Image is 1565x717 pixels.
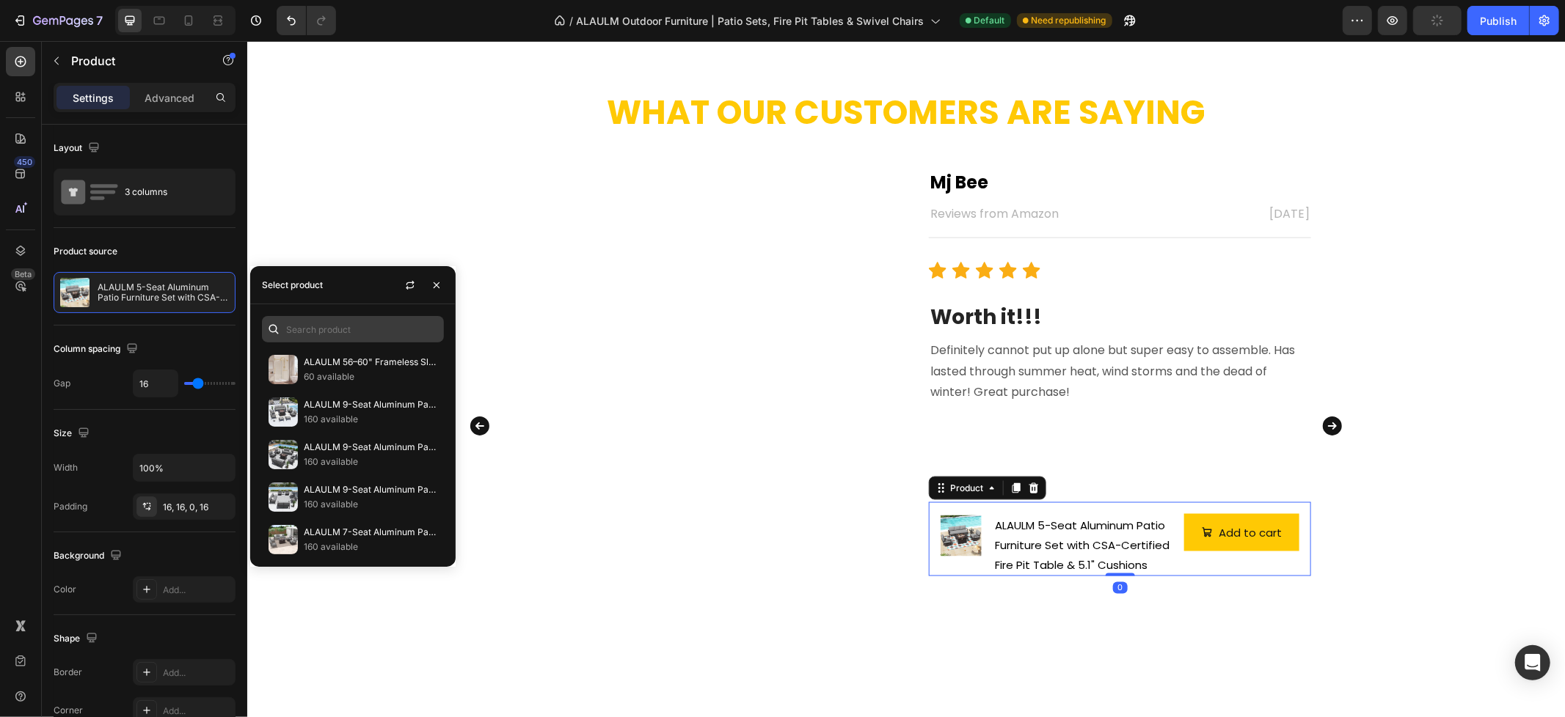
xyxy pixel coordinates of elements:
div: Width [54,461,78,474]
p: 160 available [304,412,437,427]
div: Border [54,666,82,679]
input: Search in Settings & Advanced [262,316,444,342]
p: ALAULM 9-Seat Aluminum Patio Furniture Set with CSA-Certified Fire Pit Table & Swivel Chairs [304,440,437,455]
div: Padding [54,500,87,513]
input: Auto [134,370,178,397]
span: ALAULM Outdoor Furniture | Patio Sets, Fire Pit Tables & Swivel Chairs [577,13,924,29]
p: ALAULM 9-Seat Aluminum Patio Furniture Set with Fire Pit, Swivel Chairs & Ottomans [304,397,437,412]
p: 160 available [304,540,437,554]
h2: ALAULM 5-Seat Aluminum Patio Furniture Set with CSA-Certified Fire Pit Table & 5.1" Cushions [746,473,925,535]
div: 450 [14,156,35,168]
div: Add... [163,666,232,680]
div: 3 columns [125,175,214,209]
div: Size [54,424,92,444]
input: Auto [134,455,235,481]
p: 160 available [304,497,437,512]
span: Default [974,14,1005,27]
p: ALAULM 7-Seat Aluminum Patio Furniture Set with CSA-Certified Fire Pit Table & Swivel Chairs [304,525,437,540]
p: 160 available [304,455,437,469]
button: Carousel Next Arrow [1073,373,1097,397]
span: Need republishing [1032,14,1106,27]
div: Corner [54,704,83,717]
p: Definitely cannot put up alone but super easy to assemble. Has lasted through summer heat, wind s... [683,299,1062,362]
p: Settings [73,90,114,106]
p: Product [71,52,196,70]
img: collections [269,482,298,512]
p: Advanced [145,90,194,106]
div: Add to cart [971,482,1035,501]
button: Publish [1467,6,1529,35]
p: ALAULM 56–60" Frameless Sliding Shower Door, 8mm Tempered Glass [304,355,437,369]
p: ALAULM 5-Seat Aluminum Patio Furniture Set with CSA-Certified Fire Pit Table & 5.1" Cushions [98,282,229,303]
div: Undo/Redo [277,6,336,35]
div: Beta [11,268,35,280]
div: 16, 16, 0, 16 [163,501,232,514]
div: Publish [1480,13,1517,29]
div: Color [54,583,76,596]
div: Layout [54,139,103,158]
img: collections [269,525,298,554]
iframe: Design area [247,41,1565,717]
strong: Mj Bee [683,129,741,153]
div: Column spacing [54,339,141,359]
div: Shape [54,629,101,649]
div: Product source [54,245,117,258]
p: [DATE] [886,163,1062,184]
p: ALAULM 9-Seat Aluminum Patio Furniture Set with 2 Swivel Chairs & 5.1" Cushions [304,482,437,497]
img: collections [269,440,298,469]
strong: Worth it!!! [683,262,795,290]
button: Add to cart [937,473,1052,510]
img: product feature img [60,278,90,307]
img: collections [269,397,298,427]
div: Open Intercom Messenger [1515,645,1550,680]
div: 0 [865,541,880,553]
img: collections [269,355,298,384]
div: Gap [54,377,70,390]
span: / [570,13,574,29]
button: 7 [6,6,109,35]
p: Reviews from Amazon [683,163,860,184]
div: Product [700,441,739,454]
div: Select product [262,279,323,292]
div: Background [54,546,125,566]
p: Purchased item: [683,438,1062,460]
p: 60 available [304,369,437,384]
p: 7 [96,12,103,29]
div: Add... [163,584,232,597]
